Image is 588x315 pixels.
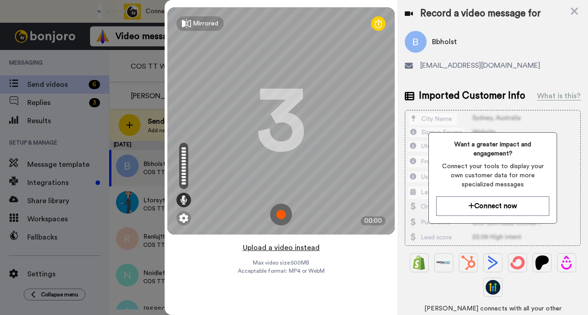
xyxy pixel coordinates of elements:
img: Ontraport [437,255,451,270]
span: Want a greater impact and engagement? [436,140,549,158]
img: ActiveCampaign [486,255,500,270]
div: What is this? [537,90,581,101]
img: ic_gear.svg [179,214,188,223]
div: 00:00 [361,216,386,225]
img: ic_record_start.svg [270,204,292,225]
button: Connect now [436,196,549,216]
div: 3 [256,87,306,155]
span: Max video size: 500 MB [253,259,309,266]
span: Acceptable format: MP4 or WebM [238,267,325,275]
img: Hubspot [461,255,476,270]
span: Connect your tools to display your own customer data for more specialized messages [436,162,549,189]
img: GoHighLevel [486,280,500,295]
button: Upload a video instead [240,242,322,254]
img: Shopify [412,255,427,270]
span: Imported Customer Info [419,89,525,103]
img: ConvertKit [510,255,525,270]
img: Patreon [535,255,549,270]
img: Drip [559,255,574,270]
